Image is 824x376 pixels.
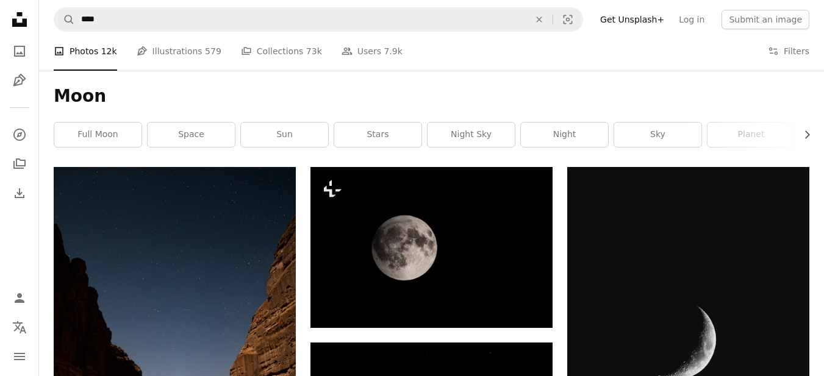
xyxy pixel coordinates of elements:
a: sun [241,122,328,147]
a: space [148,122,235,147]
a: Collections [7,152,32,176]
a: Collections 73k [241,32,322,71]
button: Menu [7,344,32,369]
button: Filters [768,32,809,71]
img: a full moon is seen in the dark sky [310,167,553,328]
button: Search Unsplash [54,8,75,31]
a: full moon [54,122,142,147]
a: Explore [7,122,32,147]
a: Log in / Sign up [7,286,32,310]
span: 73k [306,44,322,58]
button: scroll list to the right [796,122,809,147]
h1: Moon [54,85,809,107]
a: planet [708,122,795,147]
a: a full moon is seen in the dark sky [310,242,553,253]
a: stars [334,122,421,147]
a: a person standing in the middle of a desert at night [54,342,296,353]
a: closeup photography of crescent moon [567,342,809,353]
a: sky [614,122,701,147]
a: Photos [7,39,32,63]
a: Download History [7,181,32,205]
span: 579 [205,44,221,58]
button: Visual search [553,8,582,31]
button: Language [7,315,32,339]
a: night sky [428,122,515,147]
a: Log in [672,10,712,29]
button: Clear [526,8,553,31]
a: night [521,122,608,147]
a: Get Unsplash+ [593,10,672,29]
a: Users 7.9k [342,32,403,71]
a: Illustrations 579 [137,32,221,71]
span: 7.9k [384,44,402,58]
button: Submit an image [722,10,809,29]
form: Find visuals sitewide [54,7,583,32]
a: Illustrations [7,68,32,93]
